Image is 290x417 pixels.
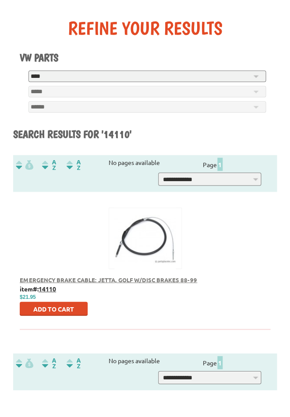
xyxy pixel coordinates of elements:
[20,301,88,315] button: Add to Cart
[95,158,173,167] div: No pages available
[40,160,58,170] img: Sort by Headline
[20,284,56,292] b: item#:
[40,358,58,368] img: Sort by Headline
[16,358,33,368] img: filterpricelow.svg
[20,17,270,39] div: Refine Your Results
[16,160,33,170] img: filterpricelow.svg
[33,305,74,312] span: Add to Cart
[95,356,173,365] div: No pages available
[217,158,223,171] span: 1
[20,276,197,283] a: Emergency Brake Cable: Jetta, Golf w/Disc Brakes 88-99
[39,284,56,292] u: 14110
[173,158,252,171] div: Page
[20,294,36,300] span: $21.95
[173,356,252,369] div: Page
[13,128,277,142] h1: Search results for '14110'
[65,358,82,368] img: Sort by Sales Rank
[217,356,223,369] span: 1
[20,51,270,64] h1: VW Parts
[65,160,82,170] img: Sort by Sales Rank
